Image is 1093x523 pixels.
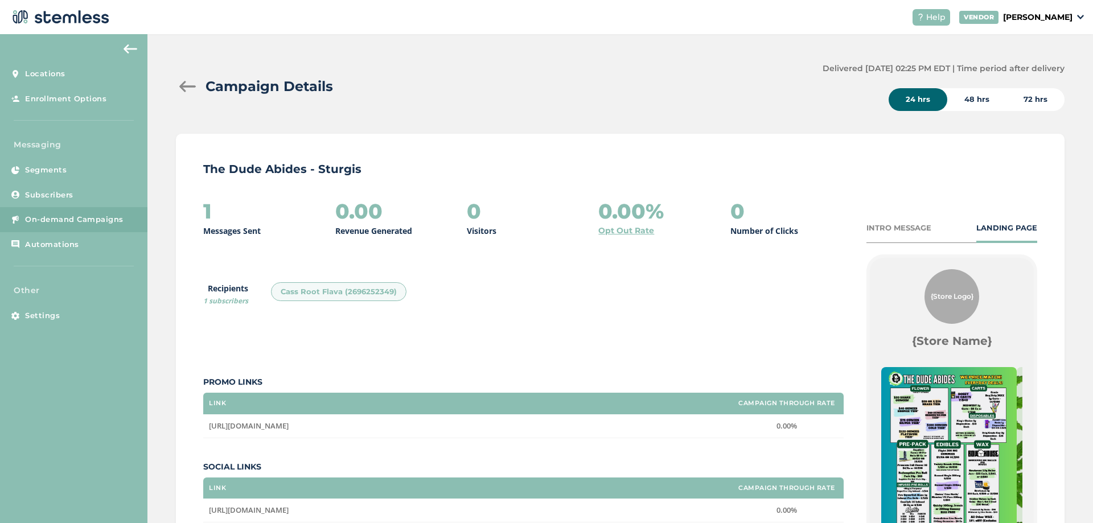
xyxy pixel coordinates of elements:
h2: 1 [203,200,212,223]
span: {Store Logo} [931,291,973,302]
label: https://www.instagram.com/thedudeabidesdispensar [209,505,724,515]
div: 48 hrs [947,88,1006,111]
label: Social Links [203,461,844,473]
div: VENDOR [959,11,999,24]
label: 0.00% [735,421,838,431]
span: 0.00% [776,421,797,431]
h2: Campaign Details [206,76,333,97]
label: Campaign Through Rate [738,400,835,407]
p: Visitors [467,225,496,237]
span: Subscribers [25,190,73,201]
img: icon-arrow-back-accent-c549486e.svg [124,44,137,53]
label: Campaign Through Rate [738,484,835,492]
label: Recipients [203,282,248,306]
p: Messages Sent [203,225,261,237]
img: icon-help-white-03924b79.svg [917,14,924,20]
div: 72 hrs [1006,88,1065,111]
label: 0.00% [735,505,838,515]
label: Link [209,400,226,407]
label: https://rollingwiththedude.com [209,421,724,431]
span: Segments [25,164,67,176]
div: Cass Root Flava (2696252349) [271,282,406,302]
span: Locations [25,68,65,80]
iframe: Chat Widget [1036,468,1093,523]
img: logo-dark-0685b13c.svg [9,6,109,28]
p: [PERSON_NAME] [1003,11,1073,23]
span: Help [926,11,946,23]
p: Revenue Generated [335,225,412,237]
a: Opt Out Rate [598,225,654,237]
span: Settings [25,310,60,322]
label: Promo Links [203,376,844,388]
label: Link [209,484,226,492]
h2: 0 [730,200,745,223]
span: Enrollment Options [25,93,106,105]
label: Delivered [DATE] 02:25 PM EDT | Time period after delivery [823,63,1065,75]
div: LANDING PAGE [976,223,1037,234]
span: Automations [25,239,79,250]
div: 24 hrs [889,88,947,111]
h2: 0.00% [598,200,664,223]
span: On-demand Campaigns [25,214,124,225]
span: 1 subscribers [203,296,248,306]
span: [URL][DOMAIN_NAME] [209,421,289,431]
p: The Dude Abides - Sturgis [203,161,1037,177]
span: 0.00% [776,505,797,515]
span: [URL][DOMAIN_NAME] [209,505,289,515]
p: Number of Clicks [730,225,798,237]
h2: 0 [467,200,481,223]
img: icon_down-arrow-small-66adaf34.svg [1077,15,1084,19]
div: INTRO MESSAGE [866,223,931,234]
h2: 0.00 [335,200,383,223]
label: {Store Name} [912,333,992,349]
